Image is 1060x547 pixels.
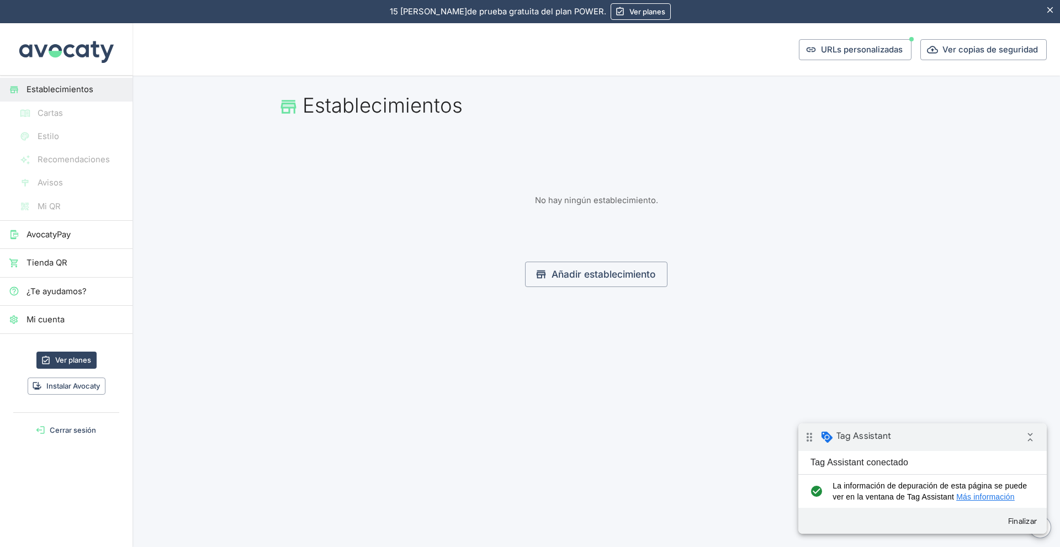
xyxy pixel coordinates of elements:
[799,39,911,60] button: URLs personalizadas
[390,6,606,18] p: de prueba gratuita del plan POWER.
[525,262,667,287] a: Añadir establecimiento
[9,57,27,79] i: check_circle
[920,39,1047,60] button: Ver copias de seguridad
[38,7,93,18] span: Tag Assistant
[611,3,671,20] a: Ver planes
[4,422,128,439] button: Cerrar sesión
[26,314,124,326] span: Mi cuenta
[221,3,243,25] i: Contraer insignia de depuración
[17,23,116,75] img: Avocaty
[204,88,244,108] button: Finalizar
[158,69,216,78] a: Más información
[278,194,914,206] p: No hay ningún establecimiento.
[26,257,124,269] span: Tienda QR
[28,378,105,395] button: Instalar Avocaty
[34,57,230,79] span: La información de depuración de esta página se puede ver en la ventana de Tag Assistant
[1041,1,1060,20] button: Esconder aviso
[26,229,124,241] span: AvocatyPay
[26,285,124,298] span: ¿Te ayudamos?
[26,83,124,95] span: Establecimientos
[36,352,97,369] a: Ver planes
[390,7,467,17] span: 15 [PERSON_NAME]
[278,93,914,118] h1: Establecimientos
